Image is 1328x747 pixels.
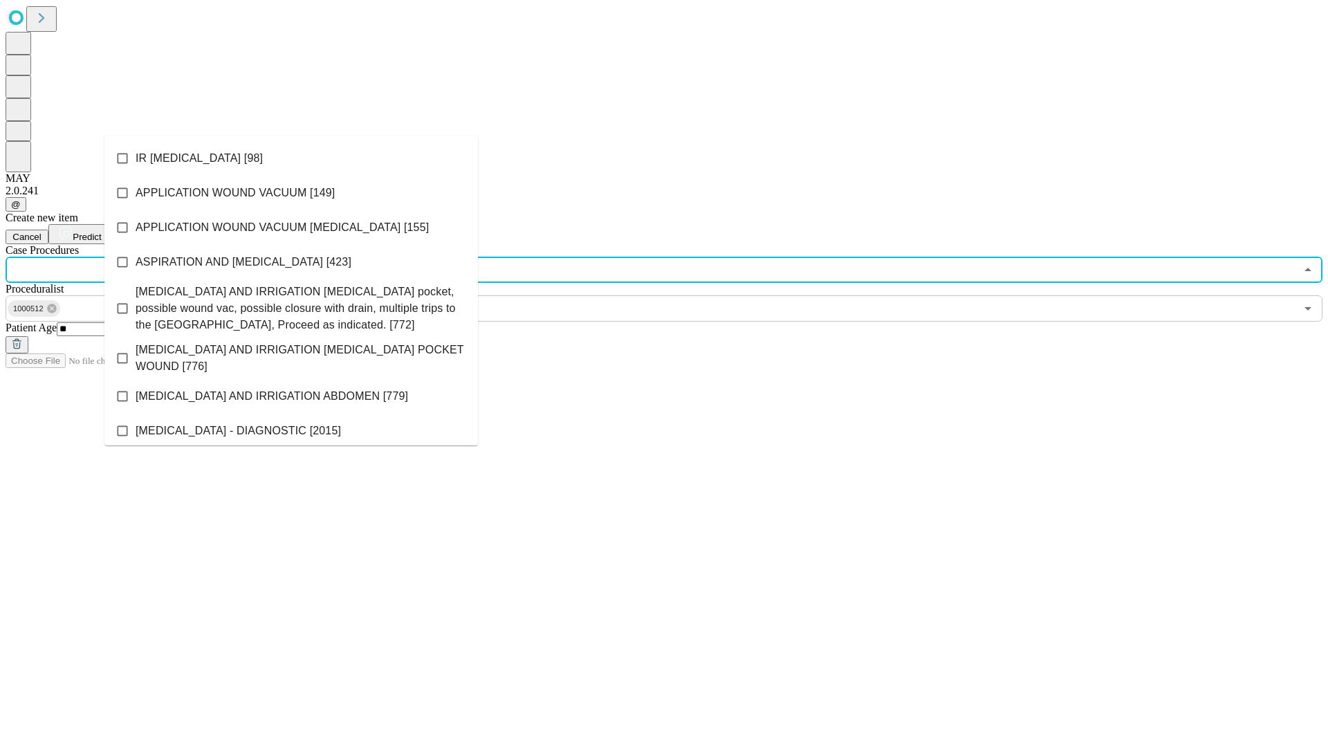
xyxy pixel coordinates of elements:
button: Predict [48,224,112,244]
span: 1000512 [8,301,49,317]
span: Predict [73,232,101,242]
button: Open [1298,299,1318,318]
span: [MEDICAL_DATA] - DIAGNOSTIC [2015] [136,423,341,439]
span: APPLICATION WOUND VACUUM [149] [136,185,335,201]
span: Proceduralist [6,283,64,295]
span: [MEDICAL_DATA] AND IRRIGATION ABDOMEN [779] [136,388,408,405]
span: Cancel [12,232,41,242]
span: @ [11,199,21,210]
span: [MEDICAL_DATA] AND IRRIGATION [MEDICAL_DATA] pocket, possible wound vac, possible closure with dr... [136,284,467,333]
span: Patient Age [6,322,57,333]
button: Close [1298,260,1318,279]
span: IR [MEDICAL_DATA] [98] [136,150,263,167]
span: APPLICATION WOUND VACUUM [MEDICAL_DATA] [155] [136,219,429,236]
div: 2.0.241 [6,185,1322,197]
button: @ [6,197,26,212]
button: Cancel [6,230,48,244]
div: 1000512 [8,300,60,317]
span: ASPIRATION AND [MEDICAL_DATA] [423] [136,254,351,270]
div: MAY [6,172,1322,185]
span: [MEDICAL_DATA] AND IRRIGATION [MEDICAL_DATA] POCKET WOUND [776] [136,342,467,375]
span: Create new item [6,212,78,223]
span: Scheduled Procedure [6,244,79,256]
